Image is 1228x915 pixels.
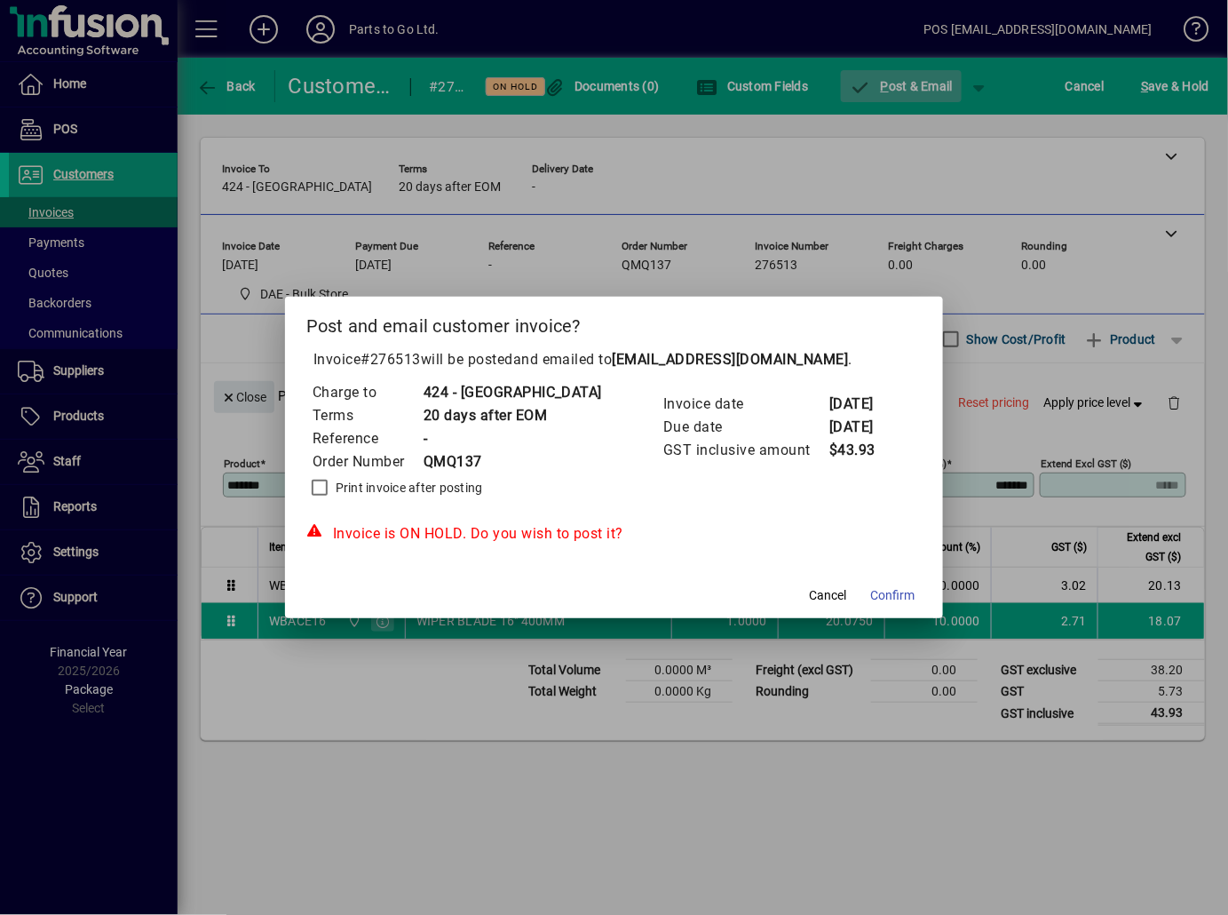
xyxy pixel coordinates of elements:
[662,439,828,462] td: GST inclusive amount
[423,450,603,473] td: QMQ137
[863,579,922,611] button: Confirm
[423,404,603,427] td: 20 days after EOM
[828,393,899,416] td: [DATE]
[799,579,856,611] button: Cancel
[809,586,846,605] span: Cancel
[828,439,899,462] td: $43.93
[662,416,828,439] td: Due date
[423,427,603,450] td: -
[613,351,849,368] b: [EMAIL_ADDRESS][DOMAIN_NAME]
[332,479,483,497] label: Print invoice after posting
[423,381,603,404] td: 424 - [GEOGRAPHIC_DATA]
[312,427,423,450] td: Reference
[513,351,849,368] span: and emailed to
[285,297,944,348] h2: Post and email customer invoice?
[360,351,421,368] span: #276513
[312,404,423,427] td: Terms
[306,349,923,370] p: Invoice will be posted .
[312,381,423,404] td: Charge to
[662,393,828,416] td: Invoice date
[306,523,923,545] div: Invoice is ON HOLD. Do you wish to post it?
[312,450,423,473] td: Order Number
[870,586,915,605] span: Confirm
[828,416,899,439] td: [DATE]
